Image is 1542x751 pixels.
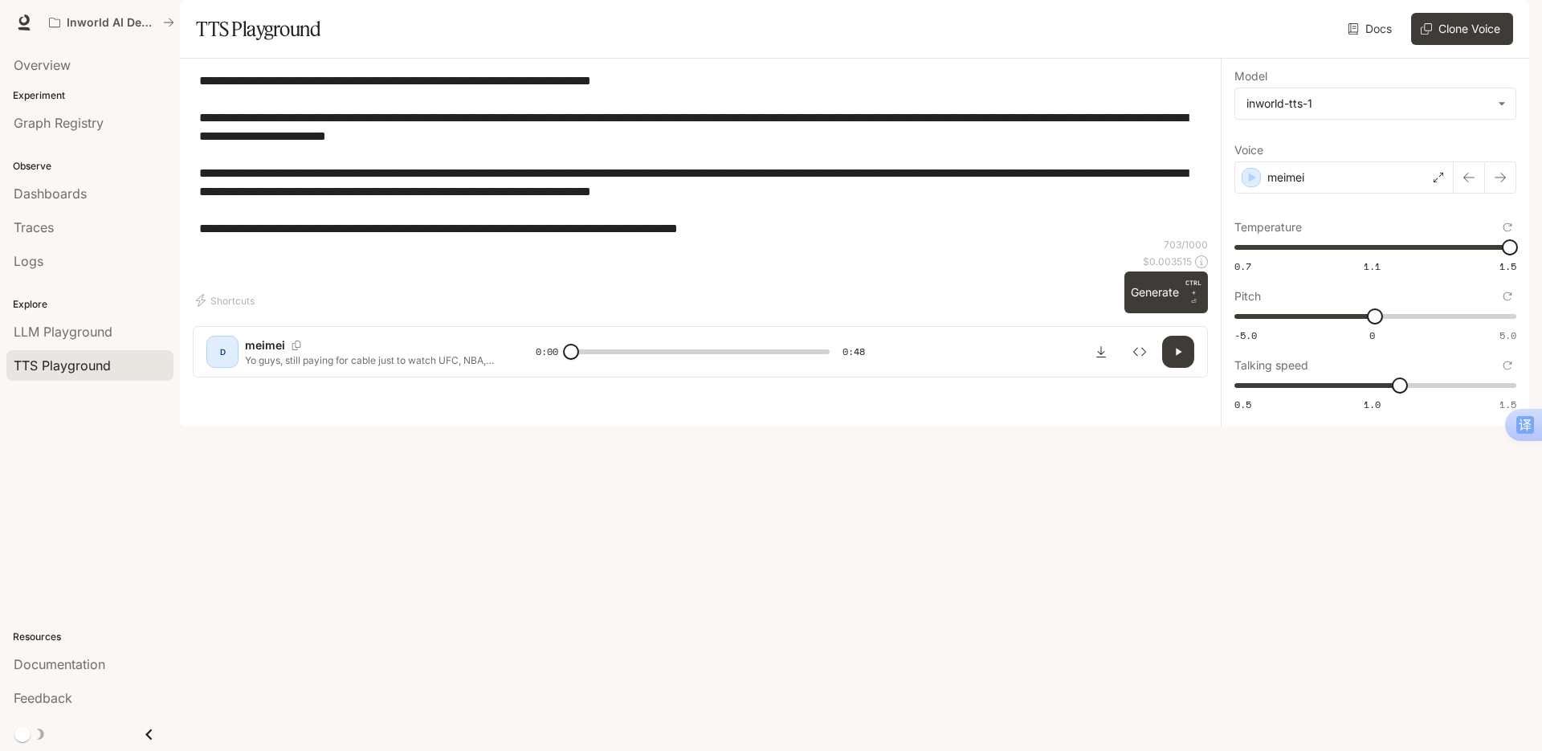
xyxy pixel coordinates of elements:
button: Reset to default [1499,288,1516,305]
div: D [210,339,235,365]
p: Temperature [1234,222,1302,233]
div: inworld-tts-1 [1235,88,1515,119]
p: Voice [1234,145,1263,156]
button: Inspect [1124,336,1156,368]
span: 0.7 [1234,259,1251,273]
button: Clone Voice [1411,13,1513,45]
span: 5.0 [1499,329,1516,342]
p: ⏎ [1185,278,1201,307]
span: 0:00 [536,344,558,360]
p: Pitch [1234,291,1261,302]
button: Reset to default [1499,218,1516,236]
span: 0 [1369,329,1375,342]
h1: TTS Playground [196,13,320,45]
p: Talking speed [1234,360,1308,371]
span: 1.1 [1364,259,1381,273]
button: Copy Voice ID [285,341,308,350]
span: 1.5 [1499,259,1516,273]
a: Docs [1344,13,1398,45]
span: 0:48 [842,344,865,360]
p: meimei [245,337,285,353]
p: Model [1234,71,1267,82]
span: 1.0 [1364,398,1381,411]
button: Shortcuts [193,288,261,313]
p: meimei [1267,169,1304,186]
button: Reset to default [1499,357,1516,374]
p: CTRL + [1185,278,1201,297]
p: Yo guys, still paying for cable just to watch UFC, NBA, or the news? Seriously? Check this out—th... [245,353,497,367]
p: Inworld AI Demos [67,16,157,30]
span: 1.5 [1499,398,1516,411]
button: All workspaces [42,6,182,39]
button: GenerateCTRL +⏎ [1124,271,1208,313]
button: Download audio [1085,336,1117,368]
span: -5.0 [1234,329,1257,342]
div: inworld-tts-1 [1246,96,1490,112]
span: 0.5 [1234,398,1251,411]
